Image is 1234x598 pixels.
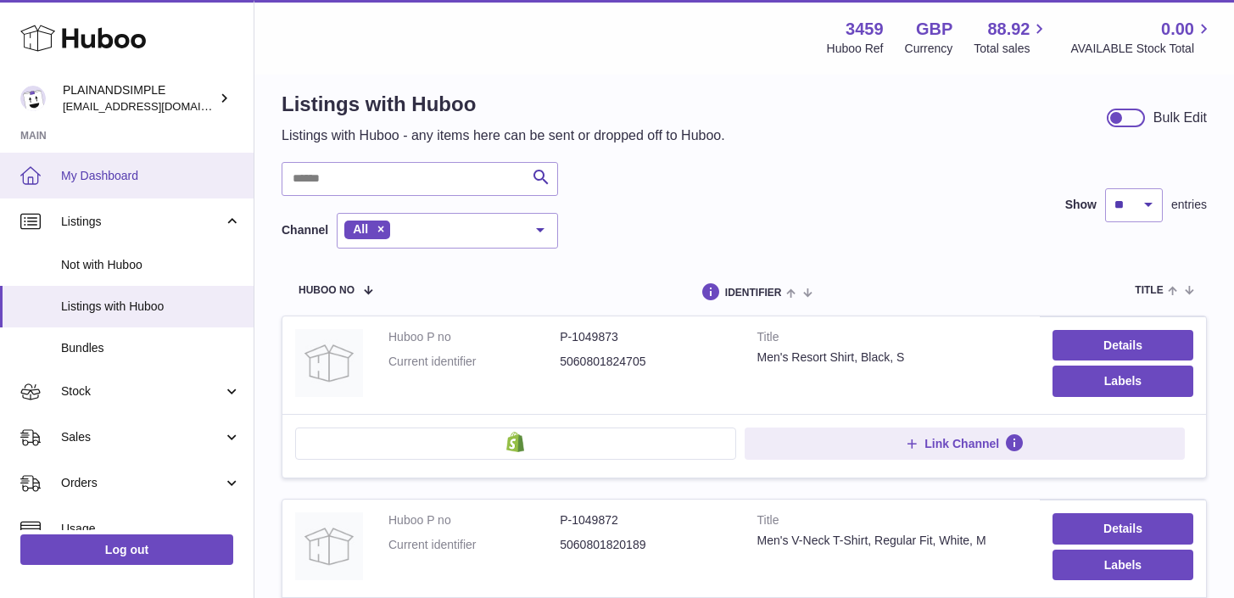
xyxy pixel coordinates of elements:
span: title [1135,285,1163,296]
dd: 5060801820189 [560,537,731,553]
div: Huboo Ref [827,41,884,57]
strong: 3459 [846,18,884,41]
label: Show [1065,197,1097,213]
img: Men's V-Neck T-Shirt, Regular Fit, White, M [295,512,363,580]
img: Men's Resort Shirt, Black, S [295,329,363,397]
span: Huboo no [299,285,355,296]
h1: Listings with Huboo [282,91,725,118]
a: Details [1053,513,1193,544]
strong: Title [757,329,1027,349]
div: Men's V-Neck T-Shirt, Regular Fit, White, M [757,533,1027,549]
img: duco@plainandsimple.com [20,86,46,111]
span: 0.00 [1161,18,1194,41]
span: Listings with Huboo [61,299,241,315]
dd: P-1049872 [560,512,731,528]
span: Total sales [974,41,1049,57]
dt: Huboo P no [388,512,560,528]
span: Link Channel [924,436,999,451]
a: 0.00 AVAILABLE Stock Total [1070,18,1214,57]
p: Listings with Huboo - any items here can be sent or dropped off to Huboo. [282,126,725,145]
a: Log out [20,534,233,565]
strong: GBP [916,18,952,41]
span: Stock [61,383,223,400]
button: Labels [1053,366,1193,396]
div: PLAINANDSIMPLE [63,82,215,115]
span: Usage [61,521,241,537]
a: 88.92 Total sales [974,18,1049,57]
span: [EMAIL_ADDRESS][DOMAIN_NAME] [63,99,249,113]
img: shopify-small.png [506,432,524,452]
span: identifier [725,288,782,299]
span: Orders [61,475,223,491]
div: Men's Resort Shirt, Black, S [757,349,1027,366]
dt: Huboo P no [388,329,560,345]
div: Currency [905,41,953,57]
span: entries [1171,197,1207,213]
span: 88.92 [987,18,1030,41]
strong: Title [757,512,1027,533]
span: All [353,222,368,236]
span: Bundles [61,340,241,356]
span: My Dashboard [61,168,241,184]
dt: Current identifier [388,354,560,370]
button: Labels [1053,550,1193,580]
div: Bulk Edit [1153,109,1207,127]
dt: Current identifier [388,537,560,553]
button: Link Channel [745,428,1186,460]
span: Listings [61,214,223,230]
span: AVAILABLE Stock Total [1070,41,1214,57]
dd: P-1049873 [560,329,731,345]
span: Sales [61,429,223,445]
a: Details [1053,330,1193,360]
dd: 5060801824705 [560,354,731,370]
label: Channel [282,222,328,238]
span: Not with Huboo [61,257,241,273]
